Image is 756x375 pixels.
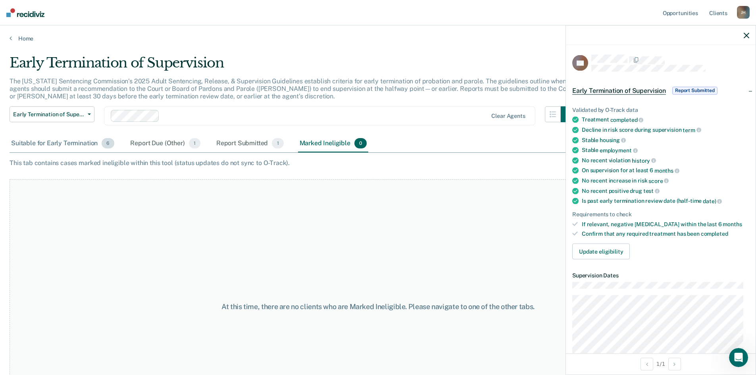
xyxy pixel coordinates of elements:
[491,113,525,119] div: Clear agents
[215,135,285,152] div: Report Submitted
[298,135,369,152] div: Marked Ineligible
[701,231,728,237] span: completed
[683,127,701,133] span: term
[6,8,44,17] img: Recidiviz
[129,135,202,152] div: Report Due (Other)
[648,177,669,184] span: score
[582,198,749,205] div: Is past early termination review date (half-time
[566,353,756,374] div: 1 / 1
[610,117,644,123] span: completed
[582,167,749,174] div: On supervision for at least 6
[643,188,660,194] span: test
[723,221,742,227] span: months
[641,358,653,370] button: Previous Opportunity
[572,87,666,94] span: Early Termination of Supervision
[102,138,114,148] span: 6
[582,126,749,133] div: Decline in risk score during supervision
[600,147,637,153] span: employment
[582,116,749,123] div: Treatment
[668,358,681,370] button: Next Opportunity
[10,77,574,100] p: The [US_STATE] Sentencing Commission’s 2025 Adult Sentencing, Release, & Supervision Guidelines e...
[582,221,749,227] div: If relevant, negative [MEDICAL_DATA] within the last 6
[582,231,749,237] div: Confirm that any required treatment has been
[10,35,746,42] a: Home
[672,87,718,94] span: Report Submitted
[10,135,116,152] div: Suitable for Early Termination
[582,187,749,194] div: No recent positive drug
[194,302,562,311] div: At this time, there are no clients who are Marked Ineligible. Please navigate to one of the other...
[572,106,749,113] div: Validated by O-Track data
[600,137,626,143] span: housing
[10,55,577,77] div: Early Termination of Supervision
[582,157,749,164] div: No recent violation
[737,6,750,19] div: J H
[582,177,749,184] div: No recent increase in risk
[572,211,749,217] div: Requirements to check
[703,198,722,204] span: date)
[582,147,749,154] div: Stable
[272,138,283,148] span: 1
[13,111,85,118] span: Early Termination of Supervision
[572,272,749,279] dt: Supervision Dates
[582,137,749,144] div: Stable
[10,159,746,167] div: This tab contains cases marked ineligible within this tool (status updates do not sync to O-Track).
[654,167,679,174] span: months
[572,244,630,260] button: Update eligibility
[354,138,367,148] span: 0
[729,348,748,367] iframe: Intercom live chat
[632,157,656,163] span: history
[189,138,200,148] span: 1
[566,78,756,103] div: Early Termination of SupervisionReport Submitted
